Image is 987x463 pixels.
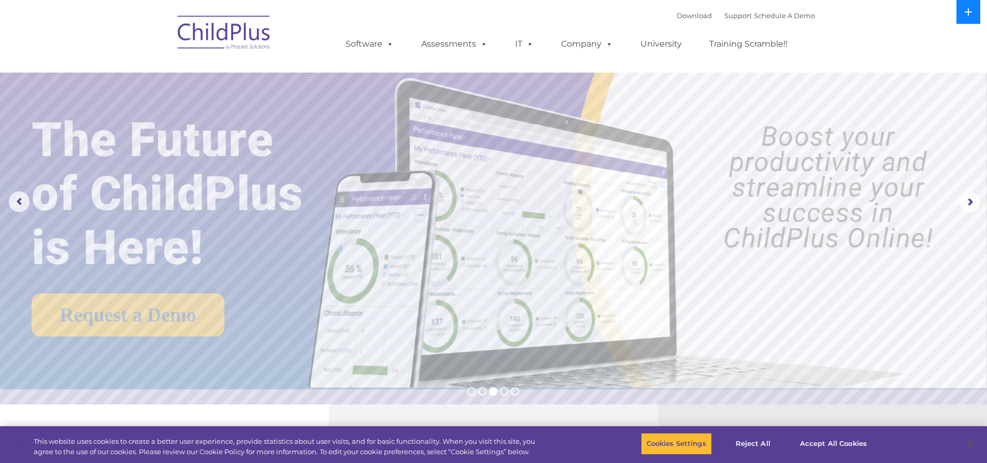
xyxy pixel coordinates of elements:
a: Training Scramble!! [699,34,798,54]
font: | [677,11,815,20]
button: Reject All [721,433,785,455]
a: IT [505,34,544,54]
span: Phone number [144,111,188,119]
a: Download [677,11,712,20]
a: Assessments [411,34,498,54]
button: Cookies Settings [641,433,712,455]
a: Software [335,34,404,54]
button: Close [959,432,982,455]
a: Schedule A Demo [754,11,815,20]
img: ChildPlus by Procare Solutions [173,8,276,60]
a: Company [551,34,623,54]
a: University [630,34,692,54]
span: Last name [144,68,176,76]
a: Support [724,11,752,20]
button: Accept All Cookies [794,433,872,455]
div: This website uses cookies to create a better user experience, provide statistics about user visit... [34,437,543,457]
